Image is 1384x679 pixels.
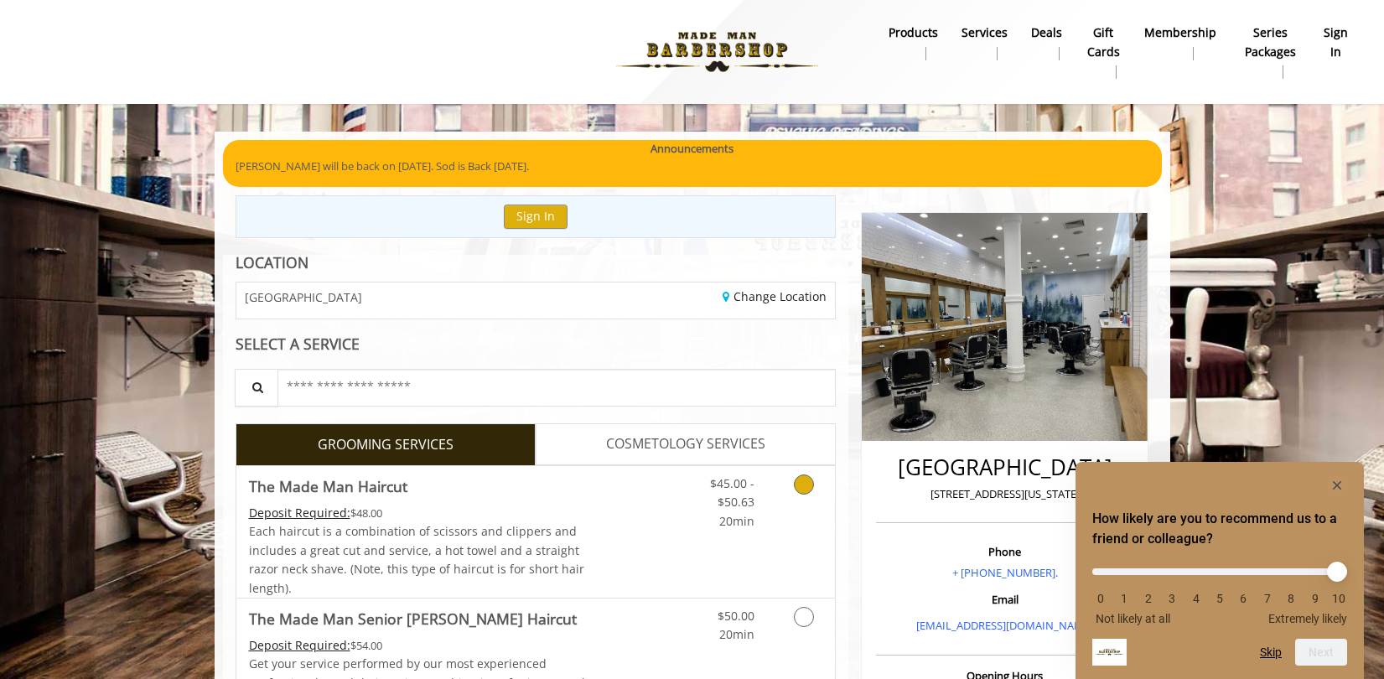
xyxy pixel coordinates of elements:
[880,593,1129,605] h3: Email
[1307,592,1324,605] li: 9
[236,158,1149,175] p: [PERSON_NAME] will be back on [DATE]. Sod is Back [DATE].
[602,6,832,98] img: Made Man Barbershop logo
[1092,509,1347,549] h2: How likely are you to recommend us to a friend or colleague? Select an option from 0 to 10, with ...
[249,474,407,498] b: The Made Man Haircut
[952,565,1058,580] a: + [PHONE_NUMBER].
[880,546,1129,557] h3: Phone
[1240,23,1300,61] b: Series packages
[1092,592,1109,605] li: 0
[249,504,586,522] div: $48.00
[1074,21,1133,83] a: Gift cardsgift cards
[962,23,1008,42] b: Services
[1259,592,1276,605] li: 7
[1116,592,1133,605] li: 1
[245,291,362,303] span: [GEOGRAPHIC_DATA]
[1164,592,1180,605] li: 3
[719,626,754,642] span: 20min
[1140,592,1157,605] li: 2
[1092,556,1347,625] div: How likely are you to recommend us to a friend or colleague? Select an option from 0 to 10, with ...
[1086,23,1122,61] b: gift cards
[1283,592,1299,605] li: 8
[1133,21,1228,65] a: MembershipMembership
[710,475,754,510] span: $45.00 - $50.63
[1031,23,1062,42] b: Deals
[249,607,577,630] b: The Made Man Senior [PERSON_NAME] Haircut
[1330,592,1347,605] li: 10
[950,21,1019,65] a: ServicesServices
[236,252,308,272] b: LOCATION
[1312,21,1360,65] a: sign insign in
[1228,21,1312,83] a: Series packagesSeries packages
[880,485,1129,503] p: [STREET_ADDRESS][US_STATE]
[1092,475,1347,666] div: How likely are you to recommend us to a friend or colleague? Select an option from 0 to 10, with ...
[889,23,938,42] b: products
[916,618,1093,633] a: [EMAIL_ADDRESS][DOMAIN_NAME]
[249,636,586,655] div: $54.00
[249,637,350,653] span: This service needs some Advance to be paid before we block your appointment
[1144,23,1216,42] b: Membership
[606,433,765,455] span: COSMETOLOGY SERVICES
[1235,592,1252,605] li: 6
[318,434,454,456] span: GROOMING SERVICES
[723,288,827,304] a: Change Location
[1260,645,1282,659] button: Skip
[880,455,1129,479] h2: [GEOGRAPHIC_DATA]
[1327,475,1347,495] button: Hide survey
[1096,612,1170,625] span: Not likely at all
[1211,592,1228,605] li: 5
[1324,23,1348,61] b: sign in
[877,21,950,65] a: Productsproducts
[504,205,568,229] button: Sign In
[249,505,350,521] span: This service needs some Advance to be paid before we block your appointment
[719,513,754,529] span: 20min
[1268,612,1347,625] span: Extremely likely
[1295,639,1347,666] button: Next question
[1188,592,1205,605] li: 4
[235,369,278,407] button: Service Search
[718,608,754,624] span: $50.00
[651,140,733,158] b: Announcements
[1019,21,1074,65] a: DealsDeals
[249,523,584,595] span: Each haircut is a combination of scissors and clippers and includes a great cut and service, a ho...
[236,336,837,352] div: SELECT A SERVICE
